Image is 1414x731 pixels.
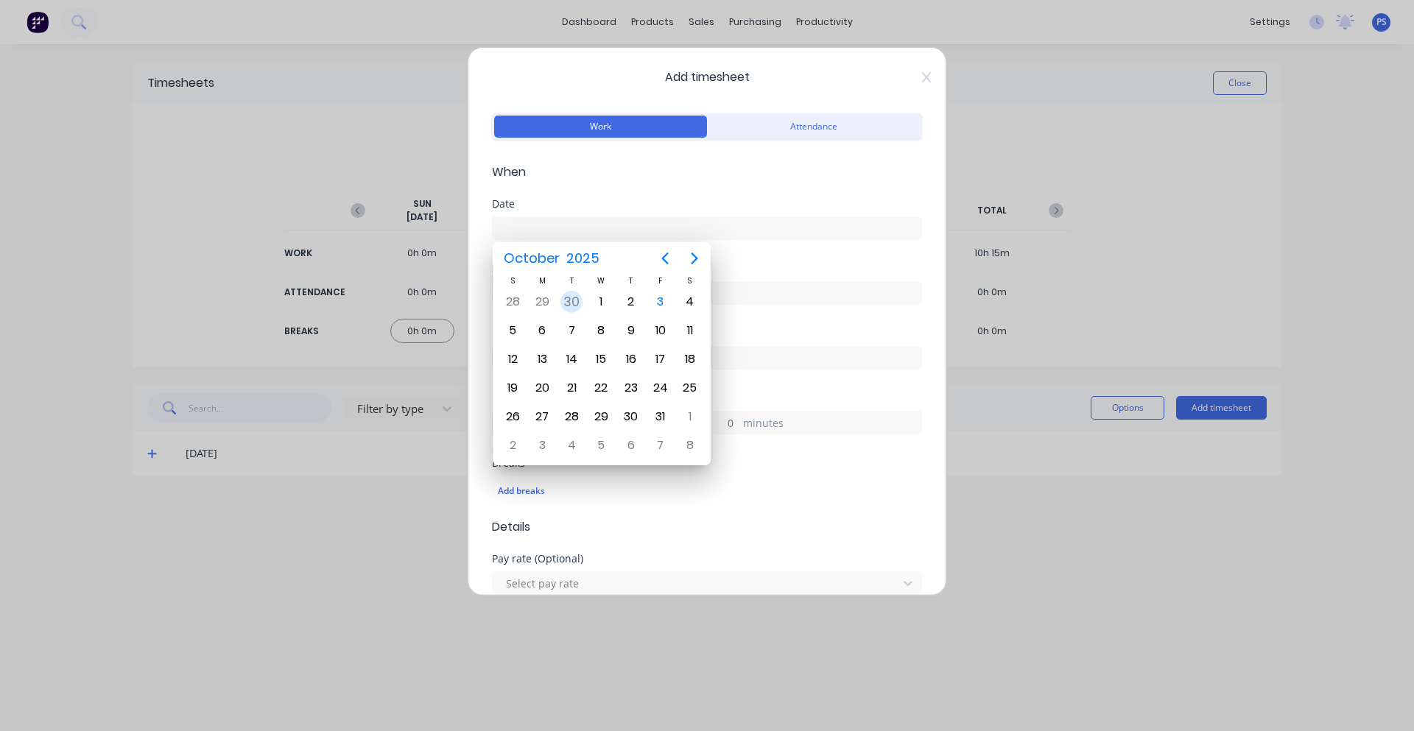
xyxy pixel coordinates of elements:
div: T [616,275,646,287]
div: Saturday, October 25, 2025 [679,377,701,399]
div: Hours worked [492,393,922,403]
div: Pay rate (Optional) [492,554,922,564]
span: Details [492,518,922,536]
div: Sunday, October 5, 2025 [502,319,524,342]
div: Tuesday, October 14, 2025 [560,348,583,370]
button: Previous page [650,244,680,273]
div: Date [492,199,922,209]
button: October2025 [494,245,608,272]
div: Thursday, October 2, 2025 [620,291,642,313]
div: Tuesday, October 21, 2025 [560,377,583,399]
div: Saturday, October 4, 2025 [679,291,701,313]
span: 2025 [563,245,602,272]
div: Tuesday, September 30, 2025 [560,291,583,313]
div: Friday, October 24, 2025 [650,377,672,399]
div: Wednesday, November 5, 2025 [590,434,612,456]
span: October [500,245,563,272]
div: Sunday, November 2, 2025 [502,434,524,456]
div: Sunday, October 26, 2025 [502,406,524,428]
div: Thursday, October 16, 2025 [620,348,642,370]
div: Thursday, October 23, 2025 [620,377,642,399]
div: Tuesday, October 7, 2025 [560,319,583,342]
div: Tuesday, October 28, 2025 [560,406,583,428]
div: Monday, October 6, 2025 [531,319,553,342]
div: Thursday, October 9, 2025 [620,319,642,342]
div: Saturday, November 8, 2025 [679,434,701,456]
div: Friday, October 17, 2025 [650,348,672,370]
div: S [498,275,527,287]
div: Sunday, September 28, 2025 [502,291,524,313]
div: Wednesday, October 8, 2025 [590,319,612,342]
label: minutes [743,415,921,434]
button: Attendance [707,116,920,138]
div: Saturday, November 1, 2025 [679,406,701,428]
div: Sunday, October 19, 2025 [502,377,524,399]
div: Saturday, October 18, 2025 [679,348,701,370]
div: Wednesday, October 22, 2025 [590,377,612,399]
div: Monday, October 13, 2025 [531,348,553,370]
input: 0 [714,412,739,434]
span: Add timesheet [492,68,922,86]
div: S [675,275,705,287]
div: Sunday, October 12, 2025 [502,348,524,370]
div: Monday, November 3, 2025 [531,434,553,456]
div: M [527,275,557,287]
div: Add breaks [498,481,916,501]
div: Friday, November 7, 2025 [650,434,672,456]
div: Tuesday, November 4, 2025 [560,434,583,456]
div: Start time [492,264,922,274]
div: Wednesday, October 15, 2025 [590,348,612,370]
span: When [492,163,922,181]
div: Wednesday, October 1, 2025 [590,291,612,313]
div: F [646,275,675,287]
button: Work [494,116,707,138]
div: Friday, October 10, 2025 [650,319,672,342]
div: Monday, October 20, 2025 [531,377,553,399]
div: Monday, October 27, 2025 [531,406,553,428]
div: Friday, October 31, 2025 [650,406,672,428]
div: Saturday, October 11, 2025 [679,319,701,342]
div: Breaks [492,458,922,468]
div: W [586,275,616,287]
div: Today, Friday, October 3, 2025 [650,291,672,313]
div: Thursday, November 6, 2025 [620,434,642,456]
div: Monday, September 29, 2025 [531,291,553,313]
button: Next page [680,244,709,273]
div: Finish time [492,328,922,339]
div: Thursday, October 30, 2025 [620,406,642,428]
div: Wednesday, October 29, 2025 [590,406,612,428]
div: T [557,275,586,287]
